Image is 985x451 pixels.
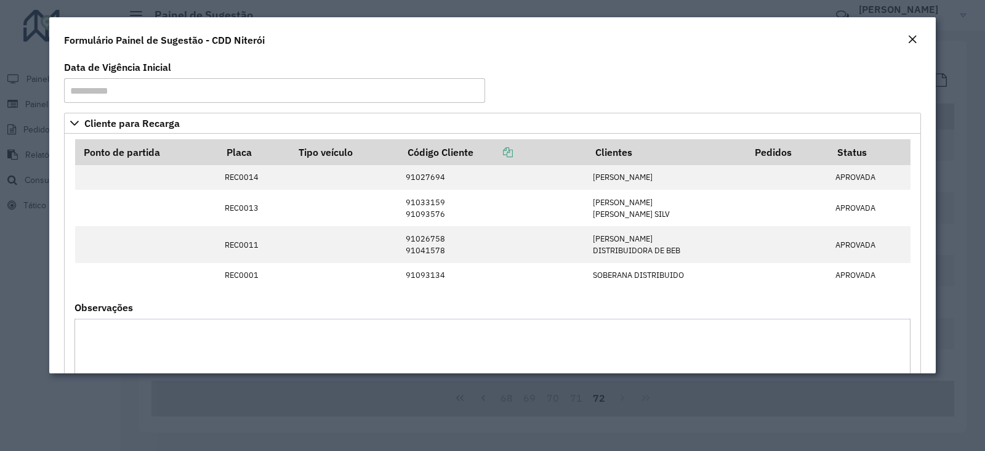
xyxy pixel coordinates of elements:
td: [PERSON_NAME] DISTRIBUIDORA DE BEB [587,226,746,262]
td: REC0013 [219,190,291,226]
th: Tipo veículo [290,139,399,165]
td: APROVADA [829,190,910,226]
th: Pedidos [746,139,829,165]
td: 91033159 91093576 [399,190,587,226]
th: Ponto de partida [75,139,219,165]
td: REC0014 [219,165,291,190]
th: Clientes [587,139,746,165]
td: REC0011 [219,226,291,262]
th: Código Cliente [399,139,587,165]
td: REC0001 [219,263,291,288]
h4: Formulário Painel de Sugestão - CDD Niterói [64,33,265,47]
label: Observações [74,300,133,315]
td: 91093134 [399,263,587,288]
span: Cliente para Recarga [84,118,180,128]
td: APROVADA [829,165,910,190]
td: 91027694 [399,165,587,190]
th: Placa [219,139,291,165]
a: Copiar [473,146,513,158]
td: [PERSON_NAME] [PERSON_NAME] SILV [587,190,746,226]
em: Fechar [907,35,917,44]
td: [PERSON_NAME] [587,165,746,190]
td: APROVADA [829,226,910,262]
td: SOBERANA DISTRIBUIDO [587,263,746,288]
label: Data de Vigência Inicial [64,60,171,75]
button: Close [904,32,921,48]
td: 91026758 91041578 [399,226,587,262]
a: Cliente para Recarga [64,113,921,134]
th: Status [829,139,910,165]
td: APROVADA [829,263,910,288]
